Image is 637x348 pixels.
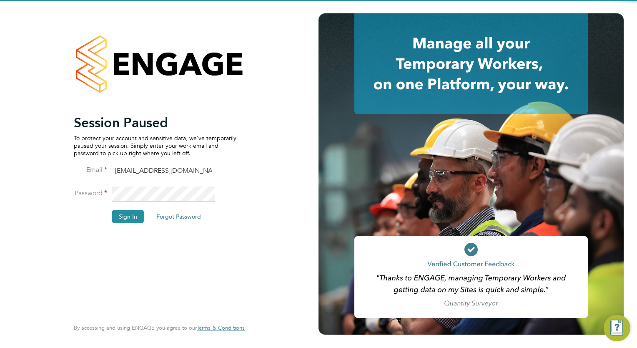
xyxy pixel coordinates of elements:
[112,210,144,223] button: Sign In
[150,210,208,223] button: Forgot Password
[74,166,107,174] label: Email
[74,114,236,131] h2: Session Paused
[604,315,630,341] button: Engage Resource Center
[74,189,107,198] label: Password
[112,164,215,179] input: Enter your work email...
[197,325,245,331] a: Terms & Conditions
[74,134,236,157] p: To protect your account and sensitive data, we've temporarily paused your session. Simply enter y...
[74,324,245,331] span: By accessing and using ENGAGE you agree to our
